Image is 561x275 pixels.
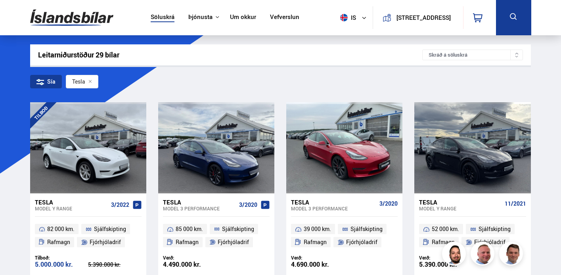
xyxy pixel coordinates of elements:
[479,224,511,234] span: Sjálfskipting
[304,237,327,247] span: Rafmagn
[394,14,453,21] button: [STREET_ADDRESS]
[474,237,505,247] span: Fjórhjóladrif
[163,206,236,211] div: Model 3 PERFORMANCE
[163,255,216,261] div: Verð:
[176,237,199,247] span: Rafmagn
[443,243,467,267] img: nhp88E3Fdnt1Opn2.png
[176,224,203,234] span: 85 000 km.
[218,237,249,247] span: Fjórhjóladrif
[419,206,501,211] div: Model Y RANGE
[291,206,376,211] div: Model 3 PERFORMANCE
[6,3,30,27] button: Opna LiveChat spjallviðmót
[35,255,88,261] div: Tilboð:
[419,261,473,268] div: 5.390.000 kr.
[35,206,108,211] div: Model Y RANGE
[505,201,526,207] span: 11/2021
[30,75,62,88] div: Sía
[350,224,383,234] span: Sjálfskipting
[422,50,523,60] div: Skráð á söluskrá
[72,78,85,85] span: Tesla
[151,13,174,22] a: Söluskrá
[377,6,458,29] a: [STREET_ADDRESS]
[35,261,88,268] div: 5.000.000 kr.
[47,224,75,234] span: 82 000 km.
[337,14,357,21] span: is
[346,237,377,247] span: Fjórhjóladrif
[94,224,126,234] span: Sjálfskipting
[304,224,331,234] span: 39 000 km.
[379,201,398,207] span: 3/2020
[340,14,348,21] img: svg+xml;base64,PHN2ZyB4bWxucz0iaHR0cDovL3d3dy53My5vcmcvMjAwMC9zdmciIHdpZHRoPSI1MTIiIGhlaWdodD0iNT...
[47,237,70,247] span: Rafmagn
[291,199,376,206] div: Tesla
[90,237,121,247] span: Fjórhjóladrif
[472,243,496,267] img: siFngHWaQ9KaOqBr.png
[222,224,254,234] span: Sjálfskipting
[432,224,459,234] span: 52 000 km.
[419,199,501,206] div: Tesla
[30,5,113,31] img: G0Ugv5HjCgRt.svg
[38,51,423,59] div: Leitarniðurstöður 29 bílar
[239,202,257,208] span: 3/2020
[500,243,524,267] img: FbJEzSuNWCJXmdc-.webp
[291,261,345,268] div: 4.690.000 kr.
[270,13,299,22] a: Vefverslun
[188,13,213,21] button: Þjónusta
[291,255,345,261] div: Verð:
[337,6,373,29] button: is
[163,199,236,206] div: Tesla
[230,13,256,22] a: Um okkur
[88,262,142,267] div: 5.390.000 kr.
[163,261,216,268] div: 4.490.000 kr.
[35,199,108,206] div: Tesla
[432,237,455,247] span: Rafmagn
[419,255,473,261] div: Verð:
[111,202,129,208] span: 3/2022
